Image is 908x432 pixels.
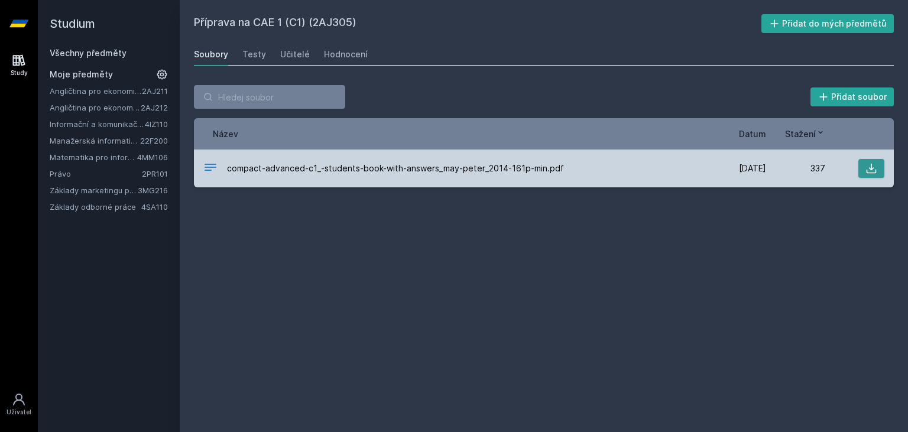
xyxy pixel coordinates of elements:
[137,152,168,162] a: 4MM106
[142,169,168,178] a: 2PR101
[194,48,228,60] div: Soubory
[50,135,140,147] a: Manažerská informatika - efektivní komunikace a prezentace
[280,48,310,60] div: Učitelé
[141,103,168,112] a: 2AJ212
[50,102,141,113] a: Angličtina pro ekonomická studia 2 (B2/C1)
[2,47,35,83] a: Study
[739,163,766,174] span: [DATE]
[142,86,168,96] a: 2AJ211
[140,136,168,145] a: 22F200
[2,386,35,423] a: Uživatel
[50,48,127,58] a: Všechny předměty
[242,43,266,66] a: Testy
[242,48,266,60] div: Testy
[761,14,894,33] button: Přidat do mých předmětů
[138,186,168,195] a: 3MG216
[145,119,168,129] a: 4IZ110
[280,43,310,66] a: Učitelé
[50,85,142,97] a: Angličtina pro ekonomická studia 1 (B2/C1)
[50,201,141,213] a: Základy odborné práce
[50,184,138,196] a: Základy marketingu pro informatiky a statistiky
[50,118,145,130] a: Informační a komunikační technologie
[785,128,816,140] span: Stažení
[810,87,894,106] button: Přidat soubor
[203,160,218,177] div: PDF
[50,151,137,163] a: Matematika pro informatiky
[739,128,766,140] button: Datum
[324,43,368,66] a: Hodnocení
[194,85,345,109] input: Hledej soubor
[785,128,825,140] button: Stažení
[194,14,761,33] h2: Příprava na CAE 1 (C1) (2AJ305)
[7,408,31,417] div: Uživatel
[227,163,564,174] span: compact-advanced-c1_-students-book-with-answers_may-peter_2014-161p-min.pdf
[11,69,28,77] div: Study
[50,168,142,180] a: Právo
[141,202,168,212] a: 4SA110
[324,48,368,60] div: Hodnocení
[50,69,113,80] span: Moje předměty
[194,43,228,66] a: Soubory
[213,128,238,140] button: Název
[766,163,825,174] div: 337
